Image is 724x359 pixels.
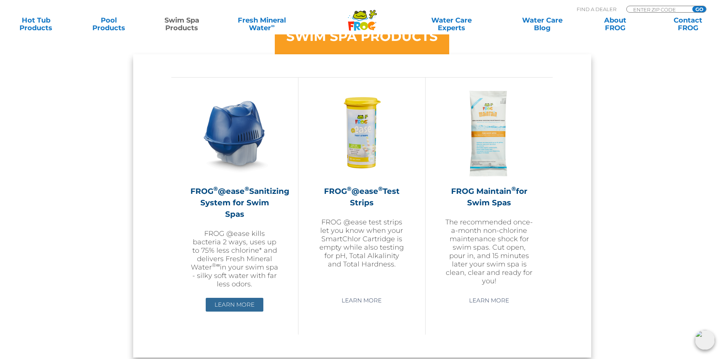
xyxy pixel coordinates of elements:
sup: ® [511,185,516,192]
sup: ® [347,185,352,192]
input: GO [692,6,706,12]
a: FROG®@ease®Sanitizing System for Swim SpasFROG @ease kills bacteria 2 ways, uses up to 75% less c... [190,89,279,288]
img: ss-maintain-hero-300x300.png [445,89,534,178]
img: ss-@ease-hero-300x300.png [190,89,279,178]
a: Learn More [206,298,263,312]
a: Fresh MineralWater∞ [226,16,297,32]
p: The recommended once-a-month non-chlorine maintenance shock for swim spas. Cut open, pour in, and... [445,218,534,285]
img: openIcon [695,330,715,350]
a: Water CareBlog [514,16,571,32]
h2: FROG @ease Sanitizing System for Swim Spas [190,185,279,220]
a: Water CareExperts [406,16,498,32]
h2: FROG @ease Test Strips [318,185,406,208]
input: Zip Code Form [632,6,684,13]
p: Find A Dealer [577,6,616,13]
a: AboutFROG [587,16,643,32]
a: Hot TubProducts [8,16,64,32]
a: FROG Maintain®for Swim SpasThe recommended once-a-month non-chlorine maintenance shock for swim s... [445,89,534,288]
a: PoolProducts [81,16,137,32]
sup: ®∞ [212,262,220,268]
sup: ∞ [271,23,275,29]
h2: FROG Maintain for Swim Spas [445,185,534,208]
p: FROG @ease test strips let you know when your SmartChlor Cartridge is empty while also testing fo... [318,218,406,268]
h3: SWIM SPA PRODUCTS [286,30,438,43]
p: FROG @ease kills bacteria 2 ways, uses up to 75% less chlorine* and delivers Fresh Mineral Water ... [190,229,279,288]
sup: ® [378,185,383,192]
a: ContactFROG [660,16,716,32]
img: FROG-@ease-TS-Bottle-300x300.png [318,89,406,178]
sup: ® [245,185,249,192]
a: Learn More [460,294,518,307]
sup: ® [213,185,218,192]
a: FROG®@ease®Test StripsFROG @ease test strips let you know when your SmartChlor Cartridge is empty... [318,89,406,288]
a: Learn More [333,294,390,307]
a: Swim SpaProducts [153,16,210,32]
